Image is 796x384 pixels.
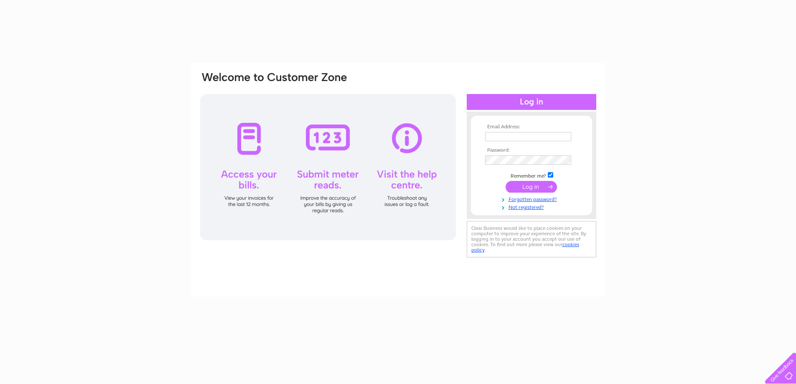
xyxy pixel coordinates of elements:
[485,195,580,203] a: Forgotten password?
[506,181,557,193] input: Submit
[485,203,580,211] a: Not registered?
[467,221,596,257] div: Clear Business would like to place cookies on your computer to improve your experience of the sit...
[471,242,579,253] a: cookies policy
[483,171,580,179] td: Remember me?
[483,124,580,130] th: Email Address:
[483,147,580,153] th: Password:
